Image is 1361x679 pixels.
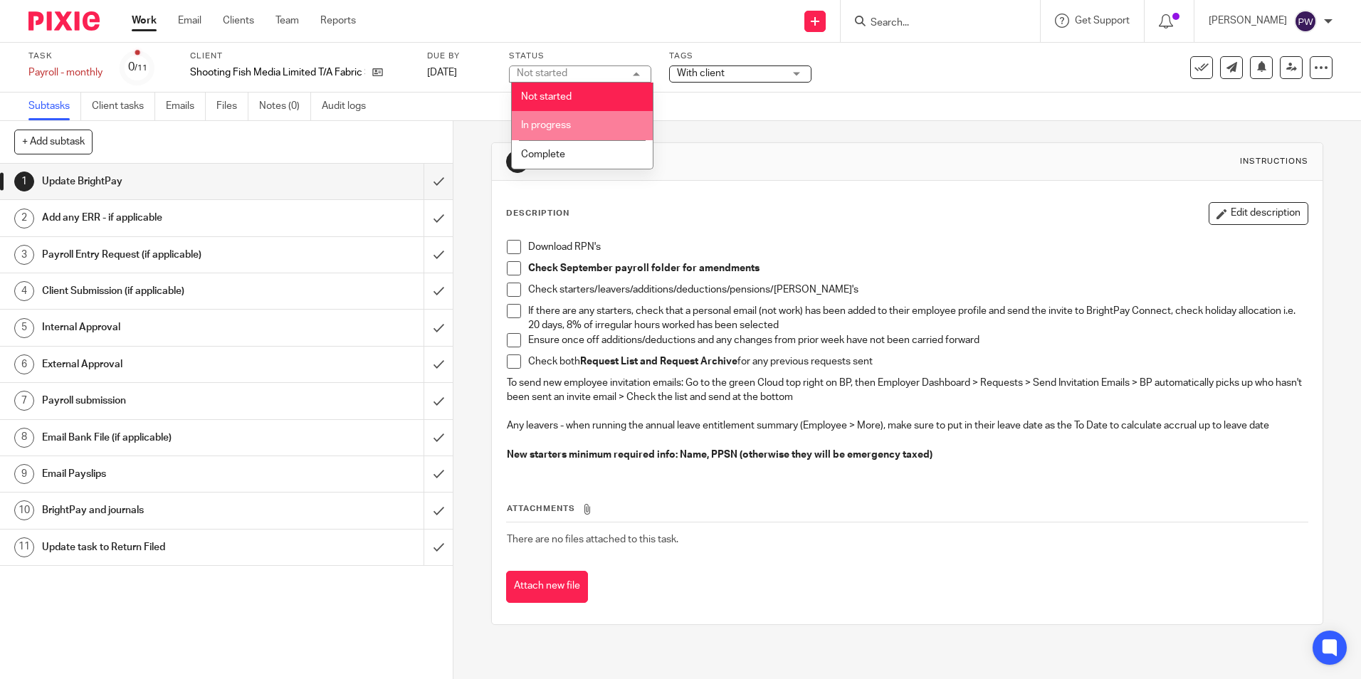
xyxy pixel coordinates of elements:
h1: Payroll Entry Request (if applicable) [42,244,287,265]
p: Check starters/leavers/additions/deductions/pensions/[PERSON_NAME]'s [528,283,1307,297]
a: Work [132,14,157,28]
p: Ensure once off additions/deductions and any changes from prior week have not been carried forward [528,333,1307,347]
h1: Internal Approval [42,317,287,338]
span: Get Support [1075,16,1130,26]
span: With client [677,68,725,78]
a: Audit logs [322,93,377,120]
p: If there are any starters, check that a personal email (not work) has been added to their employe... [528,304,1307,333]
a: Client tasks [92,93,155,120]
div: 9 [14,464,34,484]
h1: Client Submission (if applicable) [42,280,287,302]
div: 8 [14,428,34,448]
p: Shooting Fish Media Limited T/A Fabric Social [190,65,365,80]
h1: BrightPay and journals [42,500,287,521]
div: 1 [506,150,529,173]
img: svg%3E [1294,10,1317,33]
label: Client [190,51,409,62]
button: + Add subtask [14,130,93,154]
label: Status [509,51,651,62]
div: 5 [14,318,34,338]
h1: Update BrightPay [537,154,937,169]
label: Task [28,51,103,62]
span: There are no files attached to this task. [507,535,678,544]
div: 10 [14,500,34,520]
a: Email [178,14,201,28]
h1: Update BrightPay [42,171,287,192]
h1: Payroll submission [42,390,287,411]
a: Files [216,93,248,120]
h1: Add any ERR - if applicable [42,207,287,228]
small: /11 [135,64,147,72]
div: 11 [14,537,34,557]
strong: Request List and Request Archive [580,357,737,367]
div: 3 [14,245,34,265]
p: Any leavers - when running the annual leave entitlement summary (Employee > More), make sure to p... [507,419,1307,433]
div: 6 [14,354,34,374]
a: Subtasks [28,93,81,120]
div: 4 [14,281,34,301]
p: Check both for any previous requests sent [528,354,1307,369]
h1: External Approval [42,354,287,375]
div: Not started [517,68,567,78]
div: 2 [14,209,34,228]
p: To send new employee invitation emails: Go to the green Cloud top right on BP, then Employer Dash... [507,376,1307,405]
h1: Email Payslips [42,463,287,485]
a: Reports [320,14,356,28]
button: Attach new file [506,571,588,603]
div: Payroll - monthly [28,65,103,80]
input: Search [869,17,997,30]
a: Notes (0) [259,93,311,120]
img: Pixie [28,11,100,31]
strong: New starters minimum required info: Name, PPSN (otherwise they will be emergency taxed) [507,450,932,460]
a: Clients [223,14,254,28]
span: Complete [521,149,565,159]
a: Emails [166,93,206,120]
span: Attachments [507,505,575,512]
p: Download RPN's [528,240,1307,254]
label: Tags [669,51,811,62]
div: Instructions [1240,156,1308,167]
p: [PERSON_NAME] [1209,14,1287,28]
label: Due by [427,51,491,62]
div: 0 [128,59,147,75]
button: Edit description [1209,202,1308,225]
strong: Check September payroll folder for amendments [528,263,760,273]
a: Team [275,14,299,28]
h1: Email Bank File (if applicable) [42,427,287,448]
span: [DATE] [427,68,457,78]
span: Not started [521,92,572,102]
span: In progress [521,120,571,130]
p: Description [506,208,569,219]
div: 7 [14,391,34,411]
div: 1 [14,172,34,191]
h1: Update task to Return Filed [42,537,287,558]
